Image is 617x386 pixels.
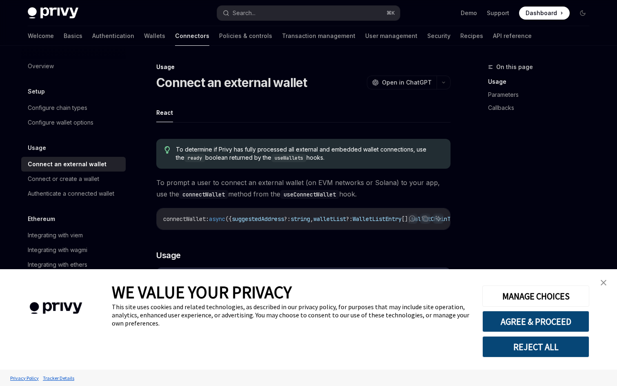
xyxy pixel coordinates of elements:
[601,280,606,286] img: close banner
[28,103,87,113] div: Configure chain types
[28,189,114,199] div: Authenticate a connected wallet
[291,215,310,223] span: string
[28,214,55,224] h5: Ethereum
[488,88,596,101] a: Parameters
[28,174,99,184] div: Connect or create a wallet
[420,213,431,224] button: Copy the contents from the code block
[217,6,400,20] button: Search...⌘K
[112,303,470,327] div: This site uses cookies and related technologies, as described in our privacy policy, for purposes...
[460,26,483,46] a: Recipes
[493,26,532,46] a: API reference
[526,9,557,17] span: Dashboard
[28,143,46,153] h5: Usage
[367,76,437,89] button: Open in ChatGPT
[28,26,54,46] a: Welcome
[21,115,126,130] a: Configure wallet options
[402,215,411,223] span: [],
[219,26,272,46] a: Policies & controls
[433,213,444,224] button: Ask AI
[427,26,451,46] a: Security
[28,230,83,240] div: Integrating with viem
[8,371,41,385] a: Privacy Policy
[313,215,346,223] span: walletList
[28,159,107,169] div: Connect an external wallet
[280,190,339,199] code: useConnectWallet
[64,26,82,46] a: Basics
[346,215,353,223] span: ?:
[41,371,76,385] a: Tracker Details
[28,7,78,19] img: dark logo
[12,290,100,326] img: company logo
[176,145,442,162] span: To determine if Privy has fully processed all external and embedded wallet connections, use the b...
[156,250,181,261] span: Usage
[487,9,509,17] a: Support
[156,177,451,200] span: To prompt a user to connect an external wallet (on EVM networks or Solana) to your app, use the m...
[163,215,206,223] span: connectWallet
[386,10,395,16] span: ⌘ K
[488,75,596,88] a: Usage
[156,103,173,122] button: React
[28,245,87,255] div: Integrating with wagmi
[595,274,612,291] a: close banner
[271,154,306,162] code: useWallets
[21,172,126,186] a: Connect or create a wallet
[206,215,209,223] span: :
[488,101,596,114] a: Callbacks
[28,260,87,270] div: Integrating with ethers
[353,215,402,223] span: WalletListEntry
[21,157,126,172] a: Connect an external wallet
[365,26,417,46] a: User management
[209,215,225,223] span: async
[28,118,93,127] div: Configure wallet options
[519,7,570,20] a: Dashboard
[21,243,126,257] a: Integrating with wagmi
[21,100,126,115] a: Configure chain types
[156,63,451,71] div: Usage
[284,215,291,223] span: ?:
[156,75,307,90] h1: Connect an external wallet
[28,87,45,96] h5: Setup
[225,215,232,223] span: ({
[576,7,589,20] button: Toggle dark mode
[482,336,589,357] button: REJECT ALL
[21,186,126,201] a: Authenticate a connected wallet
[482,311,589,332] button: AGREE & PROCEED
[184,154,205,162] code: ready
[112,281,292,303] span: WE VALUE YOUR PRIVACY
[164,146,170,154] svg: Tip
[382,78,432,87] span: Open in ChatGPT
[233,8,255,18] div: Search...
[461,9,477,17] a: Demo
[407,213,417,224] button: Report incorrect code
[179,190,228,199] code: connectWallet
[482,286,589,307] button: MANAGE CHOICES
[21,59,126,74] a: Overview
[21,257,126,272] a: Integrating with ethers
[232,215,284,223] span: suggestedAddress
[175,26,209,46] a: Connectors
[144,26,165,46] a: Wallets
[28,61,54,71] div: Overview
[21,228,126,243] a: Integrating with viem
[310,215,313,223] span: ,
[282,26,355,46] a: Transaction management
[496,62,533,72] span: On this page
[92,26,134,46] a: Authentication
